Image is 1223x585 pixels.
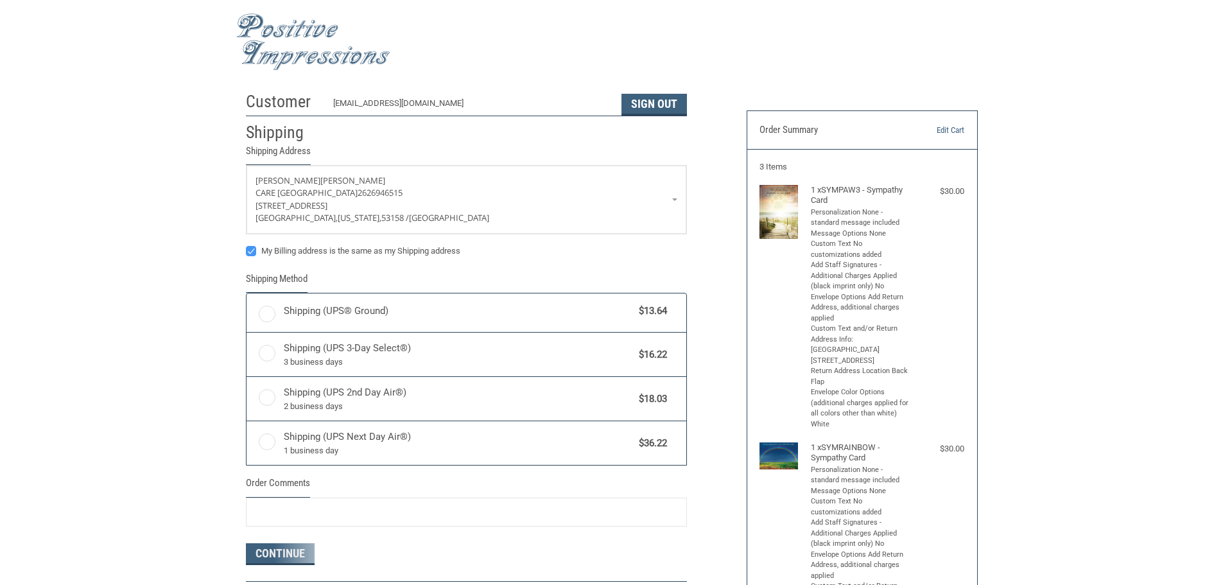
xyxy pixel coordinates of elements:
span: [STREET_ADDRESS] [256,200,327,211]
h3: Order Summary [759,124,899,137]
li: Custom Text and/or Return Address Info: [GEOGRAPHIC_DATA] [STREET_ADDRESS] [811,324,910,366]
a: Edit Cart [899,124,964,137]
li: Return Address Location Back Flap [811,366,910,387]
h2: Shipping [246,122,321,143]
li: Envelope Options Add Return Address, additional charges applied [811,550,910,582]
li: Personalization None - standard message included [811,465,910,486]
span: $16.22 [633,347,668,362]
span: 2 business days [284,400,633,413]
label: My Billing address is the same as my Shipping address [246,246,687,256]
span: Shipping (UPS Next Day Air®) [284,430,633,457]
div: [EMAIL_ADDRESS][DOMAIN_NAME] [333,97,609,116]
legend: Shipping Address [246,144,311,165]
li: Personalization None - standard message included [811,207,910,229]
li: Message Options None [811,229,910,240]
li: Add Staff Signatures - Additional Charges Applied (black imprint only) No [811,518,910,550]
legend: Shipping Method [246,272,308,293]
span: [PERSON_NAME] [320,175,385,186]
h4: 1 x SYMRAINBOW - Sympathy Card [811,442,910,464]
h4: 1 x SYMPAW3 - Sympathy Card [811,185,910,206]
span: $13.64 [633,304,668,319]
li: Custom Text No customizations added [811,239,910,260]
div: $30.00 [913,185,964,198]
li: Envelope Color Options (additional charges applied for all colors other than white) White [811,387,910,430]
span: [PERSON_NAME] [256,175,320,186]
span: Shipping (UPS® Ground) [284,304,633,319]
span: 3 business days [284,356,633,369]
span: 1 business day [284,444,633,457]
h2: Customer [246,91,321,112]
span: 2626946515 [358,187,403,198]
button: Sign Out [621,94,687,116]
span: Shipping (UPS 2nd Day Air®) [284,385,633,412]
li: Add Staff Signatures - Additional Charges Applied (black imprint only) No [811,260,910,292]
span: [GEOGRAPHIC_DATA], [256,212,338,223]
span: Care [GEOGRAPHIC_DATA] [256,187,358,198]
li: Custom Text No customizations added [811,496,910,518]
a: Enter or select a different address [247,166,686,234]
span: [US_STATE], [338,212,381,223]
h3: 3 Items [759,162,964,172]
li: Message Options None [811,486,910,497]
img: Positive Impressions [236,13,390,71]
span: 53158 / [381,212,409,223]
span: Shipping (UPS 3-Day Select®) [284,341,633,368]
li: Envelope Options Add Return Address, additional charges applied [811,292,910,324]
span: [GEOGRAPHIC_DATA] [409,212,489,223]
span: $36.22 [633,436,668,451]
div: $30.00 [913,442,964,455]
span: $18.03 [633,392,668,406]
button: Continue [246,543,315,565]
legend: Order Comments [246,476,310,497]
